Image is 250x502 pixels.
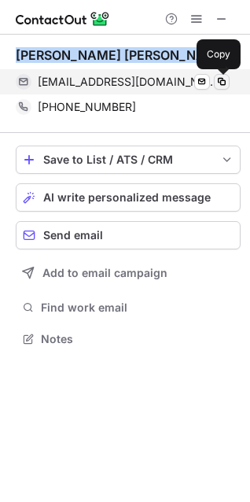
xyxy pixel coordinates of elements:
[38,100,136,114] span: [PHONE_NUMBER]
[41,332,234,346] span: Notes
[42,267,167,279] span: Add to email campaign
[16,183,241,212] button: AI write personalized message
[38,75,218,89] span: [EMAIL_ADDRESS][DOMAIN_NAME]
[16,221,241,249] button: Send email
[43,153,213,166] div: Save to List / ATS / CRM
[16,9,110,28] img: ContactOut v5.3.10
[16,146,241,174] button: save-profile-one-click
[16,259,241,287] button: Add to email campaign
[43,191,211,204] span: AI write personalized message
[16,47,230,63] div: [PERSON_NAME] [PERSON_NAME]
[41,301,234,315] span: Find work email
[16,297,241,319] button: Find work email
[43,229,103,242] span: Send email
[16,328,241,350] button: Notes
